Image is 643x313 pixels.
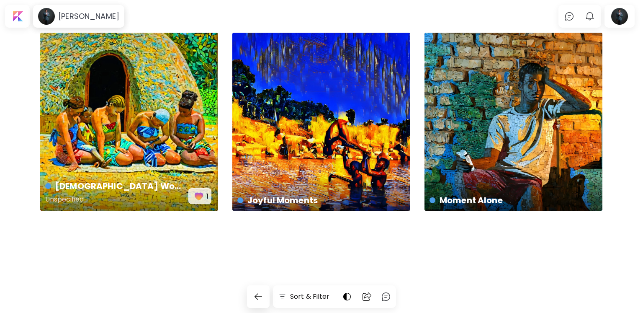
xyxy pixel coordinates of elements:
a: Moment Alonehttps://cdn.kaleido.art/CDN/Artwork/170816/Primary/medium.webp?updated=757752 [424,33,602,211]
img: favorites [193,190,205,202]
p: 1 [206,191,208,202]
img: back [253,292,263,302]
h5: Unspecified [45,192,188,209]
button: bellIcon [583,9,597,23]
a: back [247,285,273,308]
h4: Moment Alone [430,194,596,207]
h6: Sort & Filter [290,292,330,302]
h6: [PERSON_NAME] [58,11,119,21]
a: [DEMOGRAPHIC_DATA] WomenUnspecifiedfavorites1https://cdn.kaleido.art/CDN/Artwork/171015/Primary/m... [40,33,218,211]
img: bellIcon [585,11,595,21]
a: Joyful Momentshttps://cdn.kaleido.art/CDN/Artwork/170819/Primary/medium.webp?updated=758601 [232,33,410,211]
h4: Joyful Moments [237,194,404,207]
img: chatIcon [381,292,391,302]
h4: [DEMOGRAPHIC_DATA] Women [45,180,188,192]
button: favorites1 [188,188,211,204]
img: chatIcon [564,11,574,21]
button: back [247,285,270,308]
